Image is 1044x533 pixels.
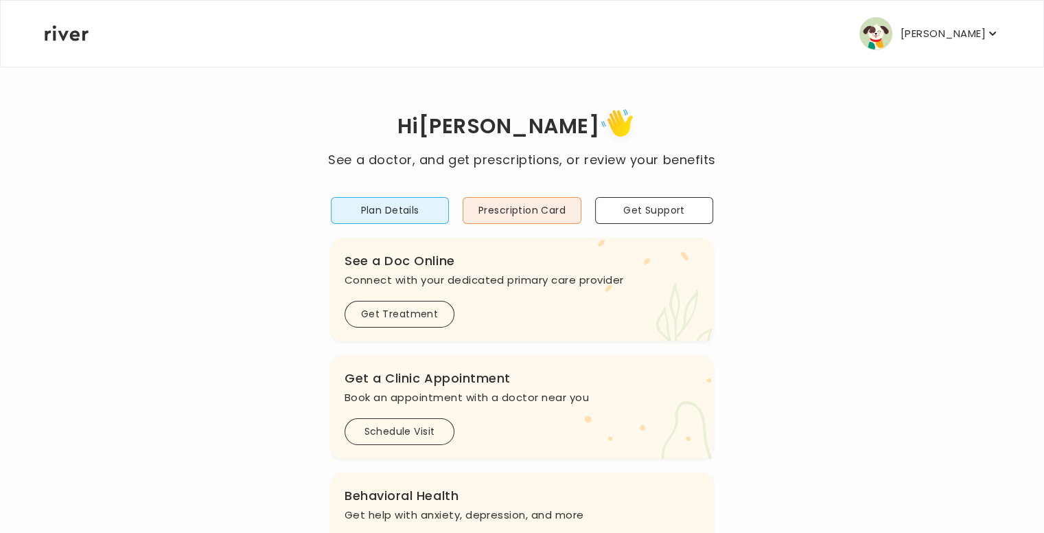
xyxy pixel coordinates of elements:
[328,150,715,170] p: See a doctor, and get prescriptions, or review your benefits
[345,301,454,328] button: Get Treatment
[345,388,699,407] p: Book an appointment with a doctor near you
[345,418,454,445] button: Schedule Visit
[345,271,699,290] p: Connect with your dedicated primary care provider
[328,104,715,150] h1: Hi [PERSON_NAME]
[859,17,892,50] img: user avatar
[331,197,449,224] button: Plan Details
[345,506,699,525] p: Get help with anxiety, depression, and more
[595,197,713,224] button: Get Support
[463,197,581,224] button: Prescription Card
[901,24,986,43] p: [PERSON_NAME]
[345,486,699,506] h3: Behavioral Health
[345,251,699,271] h3: See a Doc Online
[859,17,999,50] button: user avatar[PERSON_NAME]
[345,369,699,388] h3: Get a Clinic Appointment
